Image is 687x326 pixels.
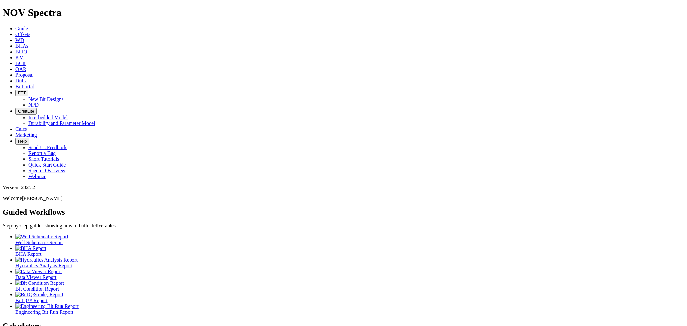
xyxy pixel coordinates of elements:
[15,274,57,280] span: Data Viewer Report
[15,61,26,66] a: BCR
[18,109,34,114] span: OrbitLite
[28,156,59,162] a: Short Tutorials
[15,240,63,245] span: Well Schematic Report
[15,245,46,251] img: BHA Report
[18,91,26,95] span: FTT
[15,303,79,309] img: Engineering Bit Run Report
[15,257,684,268] a: Hydraulics Analysis Report Hydraulics Analysis Report
[15,90,28,96] button: FTT
[15,269,684,280] a: Data Viewer Report Data Viewer Report
[15,251,41,257] span: BHA Report
[15,138,29,145] button: Help
[28,145,67,150] a: Send Us Feedback
[15,234,684,245] a: Well Schematic Report Well Schematic Report
[15,269,62,274] img: Data Viewer Report
[3,7,684,19] h1: NOV Spectra
[3,196,684,201] p: Welcome
[15,43,28,49] a: BHAs
[28,168,65,173] a: Spectra Overview
[15,280,684,292] a: Bit Condition Report Bit Condition Report
[15,72,33,78] a: Proposal
[28,150,56,156] a: Report a Bug
[15,234,68,240] img: Well Schematic Report
[15,126,27,132] a: Calcs
[15,108,37,115] button: OrbitLite
[28,96,63,102] a: New Bit Designs
[15,309,73,315] span: Engineering Bit Run Report
[15,66,26,72] a: OAR
[15,32,30,37] a: Offsets
[15,303,684,315] a: Engineering Bit Run Report Engineering Bit Run Report
[28,115,68,120] a: Interbedded Model
[28,174,46,179] a: Webinar
[15,292,684,303] a: BitIQ&trade; Report BitIQ™ Report
[3,208,684,216] h2: Guided Workflows
[15,280,64,286] img: Bit Condition Report
[15,49,27,54] a: BitIQ
[15,132,37,138] a: Marketing
[15,263,72,268] span: Hydraulics Analysis Report
[22,196,63,201] span: [PERSON_NAME]
[15,292,63,298] img: BitIQ&trade; Report
[18,139,27,144] span: Help
[28,102,39,108] a: NPD
[3,185,684,190] div: Version: 2025.2
[15,78,27,83] a: Dulls
[15,55,24,60] a: KM
[15,37,24,43] a: WD
[15,245,684,257] a: BHA Report BHA Report
[3,223,684,229] p: Step-by-step guides showing how to build deliverables
[15,286,59,292] span: Bit Condition Report
[15,257,78,263] img: Hydraulics Analysis Report
[28,120,95,126] a: Durability and Parameter Model
[15,26,28,31] a: Guide
[28,162,66,168] a: Quick Start Guide
[15,298,48,303] span: BitIQ™ Report
[15,84,34,89] a: BitPortal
